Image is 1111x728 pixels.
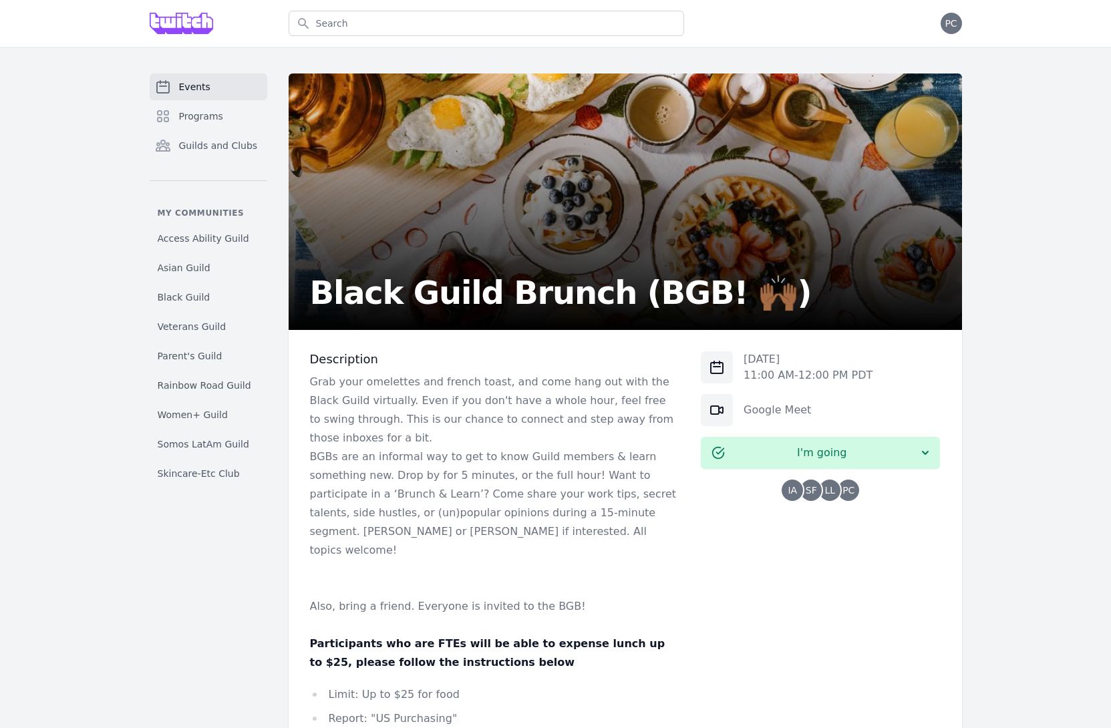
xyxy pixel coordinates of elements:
[158,379,251,392] span: Rainbow Road Guild
[289,11,684,36] input: Search
[150,208,267,218] p: My communities
[310,597,680,616] p: Also, bring a friend. Everyone is invited to the BGB!
[941,13,962,34] button: PC
[701,437,940,469] button: I'm going
[310,709,680,728] li: Report: "US Purchasing"
[158,437,249,451] span: Somos LatAm Guild
[310,637,665,669] strong: Participants who are FTEs will be able to expense lunch up to $25, please follow the instructions...
[179,80,210,94] span: Events
[824,486,835,495] span: LL
[150,13,214,34] img: Grove
[158,467,240,480] span: Skincare-Etc Club
[150,462,267,486] a: Skincare-Etc Club
[945,19,957,28] span: PC
[842,486,854,495] span: PC
[150,226,267,250] a: Access Ability Guild
[806,486,817,495] span: SF
[150,132,267,159] a: Guilds and Clubs
[150,315,267,339] a: Veterans Guild
[788,486,797,495] span: IA
[744,367,872,383] p: 11:00 AM - 12:00 PM PDT
[150,403,267,427] a: Women+ Guild
[725,445,919,461] span: I'm going
[179,110,223,123] span: Programs
[310,685,680,704] li: Limit: Up to $25 for food
[150,103,267,130] a: Programs
[158,232,249,245] span: Access Ability Guild
[150,285,267,309] a: Black Guild
[310,277,812,309] h2: Black Guild Brunch (BGB! 🙌🏾)
[150,73,267,486] nav: Sidebar
[310,351,680,367] h3: Description
[150,344,267,368] a: Parent's Guild
[150,373,267,397] a: Rainbow Road Guild
[744,351,872,367] p: [DATE]
[150,73,267,100] a: Events
[744,403,811,416] a: Google Meet
[158,320,226,333] span: Veterans Guild
[158,261,210,275] span: Asian Guild
[150,432,267,456] a: Somos LatAm Guild
[179,139,258,152] span: Guilds and Clubs
[158,349,222,363] span: Parent's Guild
[150,256,267,280] a: Asian Guild
[310,447,680,560] p: BGBs are an informal way to get to know Guild members & learn something new. Drop by for 5 minute...
[310,373,680,447] p: Grab your omelettes and french toast, and come hang out with the Black Guild virtually. Even if y...
[158,408,228,421] span: Women+ Guild
[158,291,210,304] span: Black Guild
